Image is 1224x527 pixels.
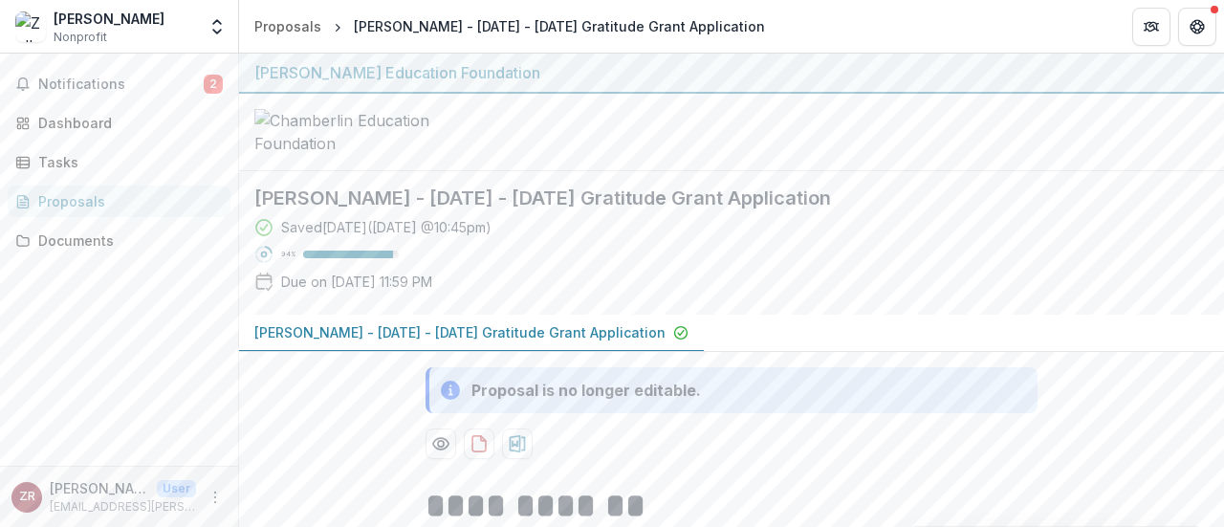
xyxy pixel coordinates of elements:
[38,113,215,133] div: Dashboard
[354,16,765,36] div: [PERSON_NAME] - [DATE] - [DATE] Gratitude Grant Application
[38,77,204,93] span: Notifications
[8,186,230,217] a: Proposals
[281,217,492,237] div: Saved [DATE] ( [DATE] @ 10:45pm )
[247,12,773,40] nav: breadcrumb
[8,69,230,99] button: Notifications2
[50,478,149,498] p: [PERSON_NAME]
[281,248,295,261] p: 94 %
[38,191,215,211] div: Proposals
[254,187,1178,209] h2: [PERSON_NAME] - [DATE] - [DATE] Gratitude Grant Application
[254,109,446,155] img: Chamberlin Education Foundation
[247,12,329,40] a: Proposals
[254,61,1209,84] div: [PERSON_NAME] Education Foundation
[464,428,494,459] button: download-proposal
[204,8,230,46] button: Open entity switcher
[281,272,432,292] p: Due on [DATE] 11:59 PM
[19,491,35,503] div: Zulleyma Rugamas
[1178,8,1216,46] button: Get Help
[502,428,533,459] button: download-proposal
[8,225,230,256] a: Documents
[204,75,223,94] span: 2
[426,428,456,459] button: Preview 6cfebd42-a066-4f0b-8590-042f15f79d1d-0.pdf
[471,379,701,402] div: Proposal is no longer editable.
[54,29,107,46] span: Nonprofit
[38,152,215,172] div: Tasks
[50,498,196,516] p: [EMAIL_ADDRESS][PERSON_NAME][DOMAIN_NAME]
[204,486,227,509] button: More
[1132,8,1170,46] button: Partners
[54,9,164,29] div: [PERSON_NAME]
[38,231,215,251] div: Documents
[8,146,230,178] a: Tasks
[254,16,321,36] div: Proposals
[15,11,46,42] img: Zulleyma Rugamas
[254,322,666,342] p: [PERSON_NAME] - [DATE] - [DATE] Gratitude Grant Application
[8,107,230,139] a: Dashboard
[157,480,196,497] p: User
